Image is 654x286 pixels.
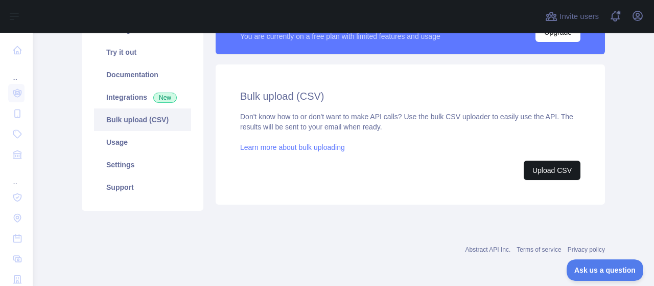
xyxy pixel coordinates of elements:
[465,246,511,253] a: Abstract API Inc.
[94,41,191,63] a: Try it out
[8,61,25,82] div: ...
[153,93,177,103] span: New
[94,176,191,199] a: Support
[94,63,191,86] a: Documentation
[94,86,191,108] a: Integrations New
[240,112,580,180] div: Don't know how to or don't want to make API calls? Use the bulk CSV uploader to easily use the AP...
[240,31,440,41] div: You are currently on a free plan with limited features and usage
[94,108,191,131] a: Bulk upload (CSV)
[543,8,601,25] button: Invite users
[94,131,191,153] a: Usage
[8,166,25,186] div: ...
[240,143,345,151] a: Learn more about bulk uploading
[567,259,644,281] iframe: Toggle Customer Support
[240,89,580,103] h2: Bulk upload (CSV)
[524,161,580,180] button: Upload CSV
[559,11,599,23] span: Invite users
[94,153,191,176] a: Settings
[568,246,605,253] a: Privacy policy
[517,246,561,253] a: Terms of service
